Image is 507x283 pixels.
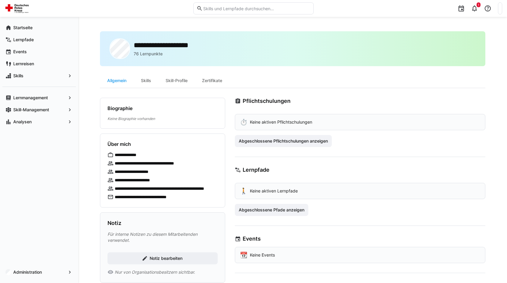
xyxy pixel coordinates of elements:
[250,119,312,125] p: Keine aktiven Pflichtschulungen
[195,73,229,88] div: Zertifikate
[240,252,247,258] div: 📆
[240,188,247,194] div: 🚶
[107,116,218,121] p: Keine Biographie vorhanden
[238,138,329,144] span: Abgeschlossene Pflichtschulungen anzeigen
[250,252,275,258] p: Keine Events
[235,204,308,216] button: Abgeschlossene Pfade anzeigen
[478,3,479,7] span: 1
[134,73,158,88] div: Skills
[107,141,131,147] h4: Über mich
[149,255,183,261] span: Notiz bearbeiten
[158,73,195,88] div: Skill-Profile
[235,135,332,147] button: Abgeschlossene Pflichtschulungen anzeigen
[238,207,305,213] span: Abgeschlossene Pfade anzeigen
[243,235,261,242] h3: Events
[134,51,163,57] p: 76 Lernpunkte
[107,231,218,243] p: Für interne Notizen zu diesem Mitarbeitenden verwendet.
[240,119,247,125] div: ⏱️
[243,98,291,104] h3: Pflichtschulungen
[115,269,195,275] span: Nur von Organisationsbesitzern sichtbar.
[107,252,218,264] button: Notiz bearbeiten
[107,105,132,111] h4: Biographie
[203,6,310,11] input: Skills und Lernpfade durchsuchen…
[243,167,269,173] h3: Lernpfade
[107,220,121,226] h3: Notiz
[250,188,298,194] p: Keine aktiven Lernpfade
[100,73,134,88] div: Allgemein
